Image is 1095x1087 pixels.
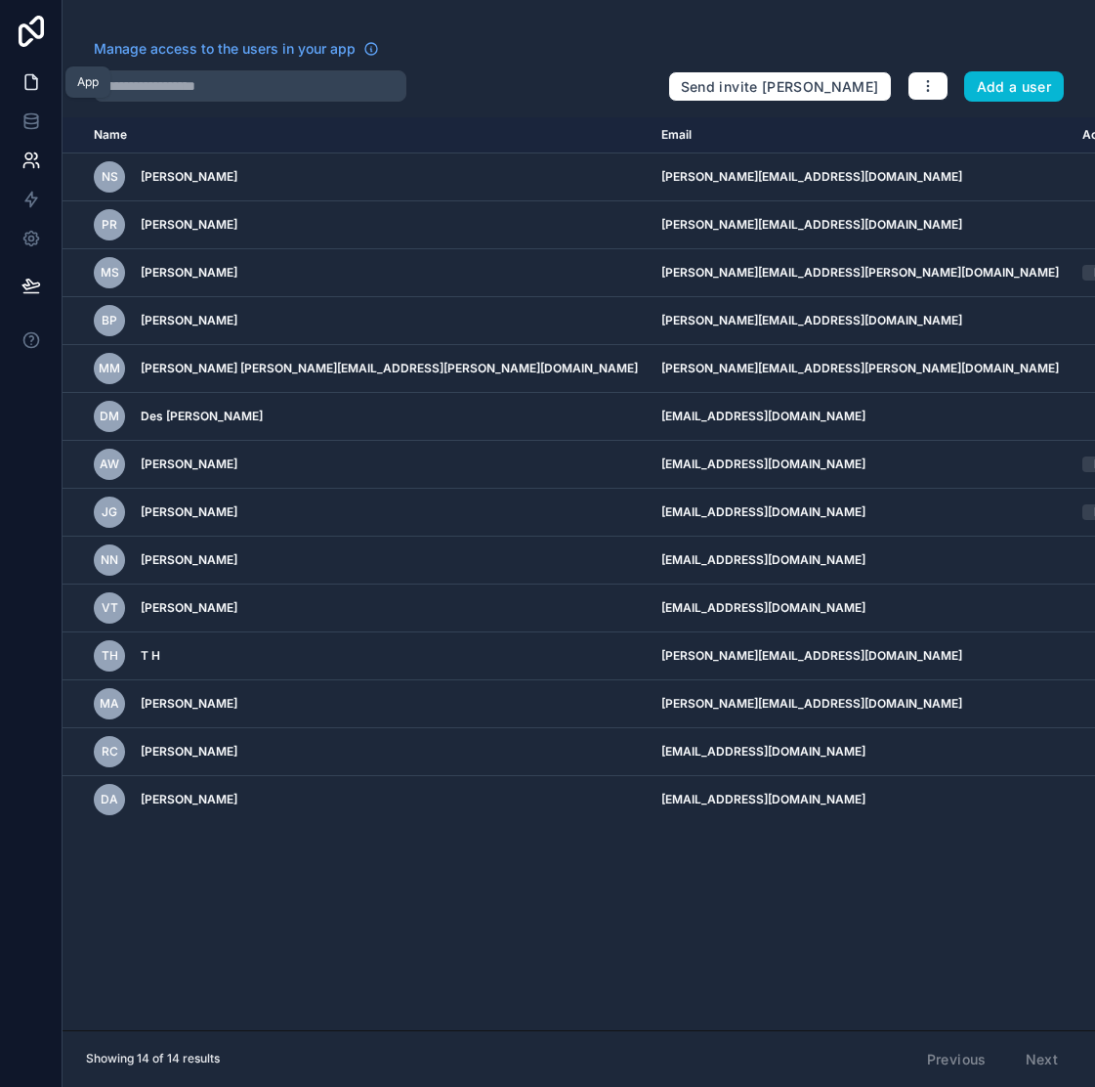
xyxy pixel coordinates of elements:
td: [PERSON_NAME][EMAIL_ADDRESS][DOMAIN_NAME] [650,153,1071,201]
td: [EMAIL_ADDRESS][DOMAIN_NAME] [650,585,1071,632]
div: App [77,74,99,90]
td: [PERSON_NAME][EMAIL_ADDRESS][DOMAIN_NAME] [650,297,1071,345]
button: Send invite [PERSON_NAME] [668,71,892,103]
button: Add a user [964,71,1065,103]
span: NN [101,552,118,568]
span: [PERSON_NAME] [141,600,237,616]
span: MS [101,265,119,281]
td: [EMAIL_ADDRESS][DOMAIN_NAME] [650,776,1071,824]
span: T H [141,648,160,664]
span: [PERSON_NAME] [141,217,237,233]
span: Des [PERSON_NAME] [141,409,263,424]
td: [PERSON_NAME][EMAIL_ADDRESS][PERSON_NAME][DOMAIN_NAME] [650,345,1071,393]
span: NS [102,169,118,185]
span: Mm [99,361,120,376]
span: [PERSON_NAME] [141,265,237,281]
span: [PERSON_NAME] [141,313,237,328]
td: [EMAIL_ADDRESS][DOMAIN_NAME] [650,537,1071,585]
span: DA [101,792,118,807]
td: [PERSON_NAME][EMAIL_ADDRESS][DOMAIN_NAME] [650,201,1071,249]
td: [PERSON_NAME][EMAIL_ADDRESS][PERSON_NAME][DOMAIN_NAME] [650,249,1071,297]
span: Manage access to the users in your app [94,39,356,59]
span: MA [100,696,119,712]
span: Showing 14 of 14 results [86,1051,220,1066]
td: [EMAIL_ADDRESS][DOMAIN_NAME] [650,441,1071,489]
span: [PERSON_NAME] [141,696,237,712]
span: [PERSON_NAME] [PERSON_NAME][EMAIL_ADDRESS][PERSON_NAME][DOMAIN_NAME] [141,361,638,376]
td: [PERSON_NAME][EMAIL_ADDRESS][DOMAIN_NAME] [650,632,1071,680]
th: Name [63,117,650,153]
span: BP [102,313,117,328]
div: scrollable content [63,117,1095,1030]
span: VT [102,600,118,616]
span: PR [102,217,117,233]
td: [EMAIL_ADDRESS][DOMAIN_NAME] [650,489,1071,537]
span: [PERSON_NAME] [141,457,237,472]
span: RC [102,744,118,760]
span: DM [100,409,119,424]
span: AW [100,457,119,472]
td: [EMAIL_ADDRESS][DOMAIN_NAME] [650,393,1071,441]
span: [PERSON_NAME] [141,552,237,568]
th: Email [650,117,1071,153]
span: JG [102,504,117,520]
span: [PERSON_NAME] [141,792,237,807]
a: Manage access to the users in your app [94,39,379,59]
span: [PERSON_NAME] [141,169,237,185]
span: [PERSON_NAME] [141,504,237,520]
td: [EMAIL_ADDRESS][DOMAIN_NAME] [650,728,1071,776]
span: [PERSON_NAME] [141,744,237,760]
td: [PERSON_NAME][EMAIL_ADDRESS][DOMAIN_NAME] [650,680,1071,728]
span: TH [102,648,118,664]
